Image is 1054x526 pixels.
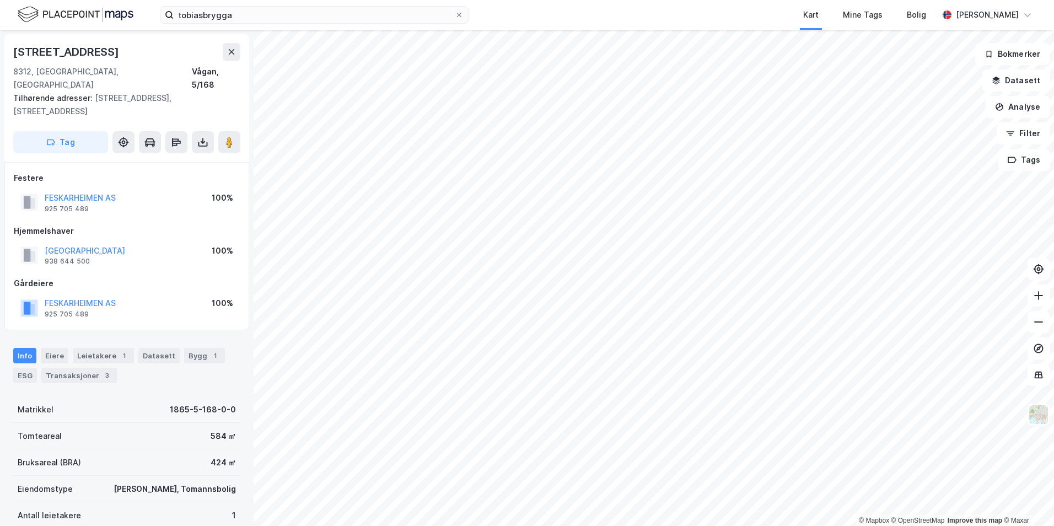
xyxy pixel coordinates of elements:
div: Eiendomstype [18,482,73,496]
button: Bokmerker [975,43,1050,65]
div: 424 ㎡ [211,456,236,469]
div: Hjemmelshaver [14,224,240,238]
div: 925 705 489 [45,310,89,319]
div: Bygg [184,348,225,363]
button: Analyse [986,96,1050,118]
div: 1865-5-168-0-0 [170,403,236,416]
div: 584 ㎡ [211,430,236,443]
div: [STREET_ADDRESS], [STREET_ADDRESS] [13,92,232,118]
button: Tags [998,149,1050,171]
div: Gårdeiere [14,277,240,290]
button: Filter [997,122,1050,144]
div: Transaksjoner [41,368,117,383]
div: Eiere [41,348,68,363]
div: [STREET_ADDRESS] [13,43,121,61]
input: Søk på adresse, matrikkel, gårdeiere, leietakere eller personer [174,7,455,23]
div: Festere [14,171,240,185]
div: Matrikkel [18,403,53,416]
button: Datasett [982,69,1050,92]
div: 925 705 489 [45,205,89,213]
div: 100% [212,244,233,257]
div: 8312, [GEOGRAPHIC_DATA], [GEOGRAPHIC_DATA] [13,65,192,92]
div: Kart [803,8,819,22]
div: Kontrollprogram for chat [999,473,1054,526]
div: [PERSON_NAME], Tomannsbolig [114,482,236,496]
div: 1 [119,350,130,361]
span: Tilhørende adresser: [13,93,95,103]
div: 1 [232,509,236,522]
div: 3 [101,370,112,381]
div: 100% [212,297,233,310]
img: logo.f888ab2527a4732fd821a326f86c7f29.svg [18,5,133,24]
div: Tomteareal [18,430,62,443]
div: 100% [212,191,233,205]
div: [PERSON_NAME] [956,8,1019,22]
div: Datasett [138,348,180,363]
img: Z [1028,404,1049,425]
button: Tag [13,131,108,153]
div: Leietakere [73,348,134,363]
div: Vågan, 5/168 [192,65,240,92]
div: Info [13,348,36,363]
div: Bruksareal (BRA) [18,456,81,469]
iframe: Chat Widget [999,473,1054,526]
div: Bolig [907,8,926,22]
div: Antall leietakere [18,509,81,522]
div: 938 644 500 [45,257,90,266]
a: OpenStreetMap [891,517,945,524]
div: ESG [13,368,37,383]
div: 1 [209,350,221,361]
div: Mine Tags [843,8,883,22]
a: Improve this map [948,517,1002,524]
a: Mapbox [859,517,889,524]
